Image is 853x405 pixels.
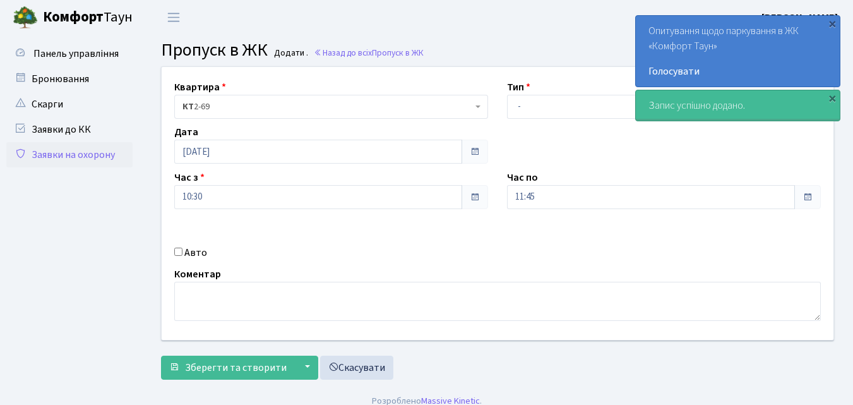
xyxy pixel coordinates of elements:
[13,5,38,30] img: logo.png
[6,92,133,117] a: Скарги
[826,17,838,30] div: ×
[158,7,189,28] button: Переключити навігацію
[174,80,226,95] label: Квартира
[184,245,207,260] label: Авто
[174,124,198,140] label: Дата
[6,117,133,142] a: Заявки до КК
[161,356,295,380] button: Зберегти та створити
[182,100,472,113] span: <b>КТ</b>&nbsp;&nbsp;&nbsp;&nbsp;2-69
[174,170,205,185] label: Час з
[43,7,133,28] span: Таун
[6,41,133,66] a: Панель управління
[636,90,840,121] div: Запис успішно додано.
[6,142,133,167] a: Заявки на охорону
[174,95,488,119] span: <b>КТ</b>&nbsp;&nbsp;&nbsp;&nbsp;2-69
[648,64,827,79] a: Голосувати
[372,47,424,59] span: Пропуск в ЖК
[161,37,268,63] span: Пропуск в ЖК
[43,7,104,27] b: Комфорт
[507,80,530,95] label: Тип
[826,92,838,104] div: ×
[174,267,221,282] label: Коментар
[185,361,287,375] span: Зберегти та створити
[761,10,838,25] a: [PERSON_NAME]
[314,47,424,59] a: Назад до всіхПропуск в ЖК
[320,356,393,380] a: Скасувати
[761,11,838,25] b: [PERSON_NAME]
[182,100,194,113] b: КТ
[507,170,538,185] label: Час по
[271,48,308,59] small: Додати .
[636,16,840,87] div: Опитування щодо паркування в ЖК «Комфорт Таун»
[6,66,133,92] a: Бронювання
[33,47,119,61] span: Панель управління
